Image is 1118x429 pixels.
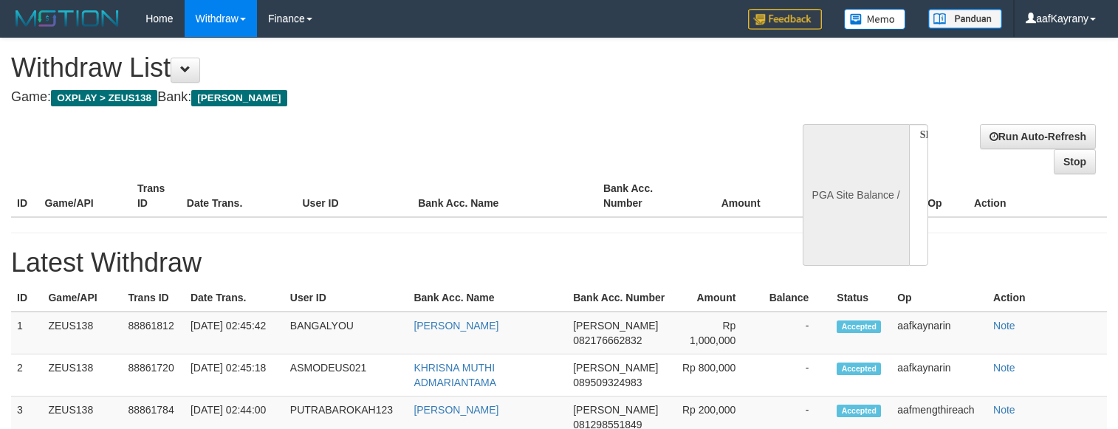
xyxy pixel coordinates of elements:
[993,362,1015,374] a: Note
[122,354,185,397] td: 88861720
[11,248,1107,278] h1: Latest Withdraw
[414,320,498,332] a: [PERSON_NAME]
[185,284,284,312] th: Date Trans.
[831,284,891,312] th: Status
[891,354,987,397] td: aafkaynarin
[414,404,498,416] a: [PERSON_NAME]
[891,312,987,354] td: aafkaynarin
[758,284,831,312] th: Balance
[11,284,42,312] th: ID
[414,362,496,388] a: KHRISNA MUTHI ADMARIANTAMA
[837,405,881,417] span: Accepted
[284,354,408,397] td: ASMODEUS021
[284,284,408,312] th: User ID
[672,312,758,354] td: Rp 1,000,000
[837,320,881,333] span: Accepted
[122,312,185,354] td: 88861812
[993,320,1015,332] a: Note
[185,312,284,354] td: [DATE] 02:45:42
[748,9,822,30] img: Feedback.jpg
[928,9,1002,29] img: panduan.png
[191,90,287,106] span: [PERSON_NAME]
[42,354,122,397] td: ZEUS138
[573,320,658,332] span: [PERSON_NAME]
[284,312,408,354] td: BANGALYOU
[42,284,122,312] th: Game/API
[987,284,1107,312] th: Action
[758,354,831,397] td: -
[573,377,642,388] span: 089509324983
[672,354,758,397] td: Rp 800,000
[803,124,909,266] div: PGA Site Balance /
[891,284,987,312] th: Op
[597,175,690,217] th: Bank Acc. Number
[844,9,906,30] img: Button%20Memo.svg
[573,362,658,374] span: [PERSON_NAME]
[11,312,42,354] td: 1
[758,312,831,354] td: -
[11,90,730,105] h4: Game: Bank:
[672,284,758,312] th: Amount
[968,175,1107,217] th: Action
[783,175,868,217] th: Balance
[11,53,730,83] h1: Withdraw List
[1054,149,1096,174] a: Stop
[690,175,782,217] th: Amount
[922,175,968,217] th: Op
[993,404,1015,416] a: Note
[980,124,1096,149] a: Run Auto-Refresh
[837,363,881,375] span: Accepted
[573,404,658,416] span: [PERSON_NAME]
[42,312,122,354] td: ZEUS138
[122,284,185,312] th: Trans ID
[11,354,42,397] td: 2
[297,175,413,217] th: User ID
[185,354,284,397] td: [DATE] 02:45:18
[412,175,597,217] th: Bank Acc. Name
[11,175,39,217] th: ID
[573,334,642,346] span: 082176662832
[39,175,131,217] th: Game/API
[181,175,297,217] th: Date Trans.
[408,284,567,312] th: Bank Acc. Name
[51,90,157,106] span: OXPLAY > ZEUS138
[11,7,123,30] img: MOTION_logo.png
[131,175,181,217] th: Trans ID
[567,284,672,312] th: Bank Acc. Number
